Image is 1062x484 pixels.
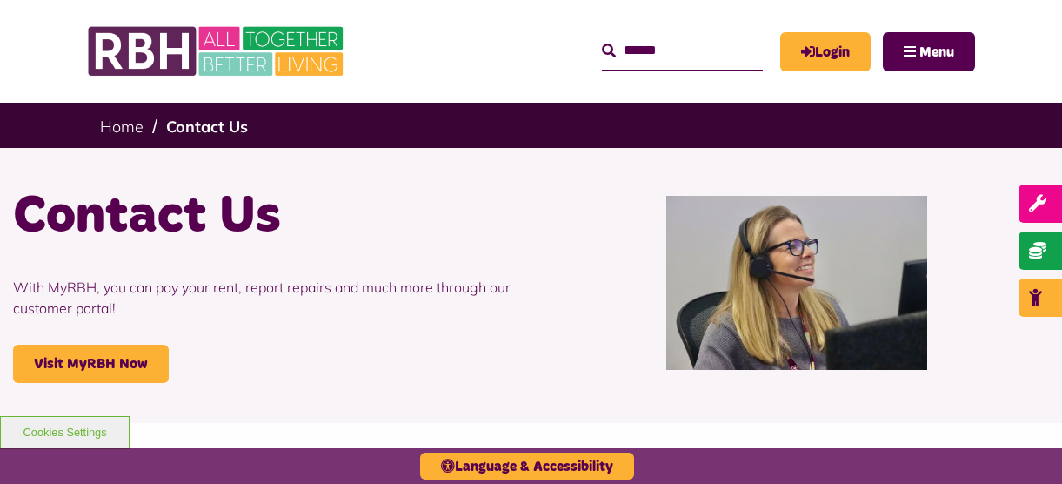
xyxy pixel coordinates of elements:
iframe: Netcall Web Assistant for live chat [984,406,1062,484]
img: RBH [87,17,348,85]
p: With MyRBH, you can pay your rent, report repairs and much more through our customer portal! [13,251,518,345]
a: Contact Us [166,117,248,137]
a: Visit MyRBH Now [13,345,169,383]
a: MyRBH [780,32,871,71]
button: Navigation [883,32,975,71]
button: Language & Accessibility [420,453,634,480]
img: Contact Centre February 2024 (1) [666,196,927,370]
h1: Contact Us [13,183,518,251]
a: Home [100,117,144,137]
span: Menu [919,45,954,59]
